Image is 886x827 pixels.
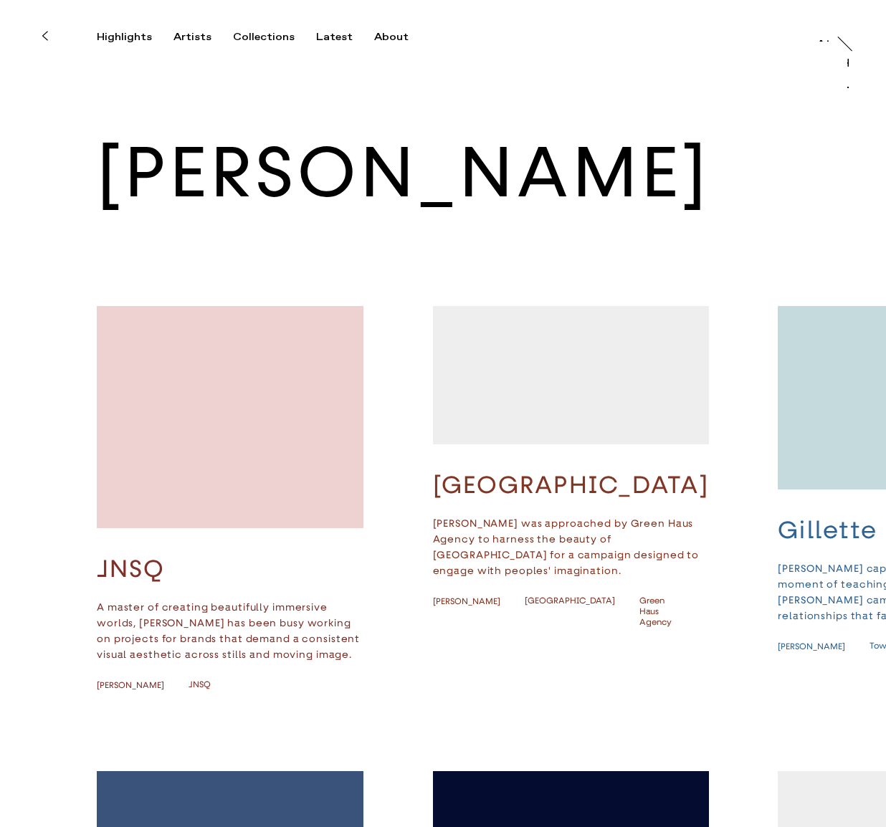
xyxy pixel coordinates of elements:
[97,599,363,662] p: A master of creating beautifully immersive worlds, [PERSON_NAME] has been busy working on project...
[433,596,525,628] a: [PERSON_NAME]
[374,31,409,44] div: About
[316,31,374,44] button: Latest
[173,31,211,44] div: Artists
[97,306,363,691] button: JNSQA master of creating beautifully immersive worlds, [PERSON_NAME] has been busy working on pro...
[97,31,173,44] button: Highlights
[433,306,709,628] button: [GEOGRAPHIC_DATA][PERSON_NAME] was approached by Green Haus Agency to harness the beauty of [GEOG...
[97,554,363,584] h3: JNSQ
[847,58,862,117] a: Trayler
[316,31,353,44] div: Latest
[816,27,831,42] a: At
[97,679,189,691] a: [PERSON_NAME]
[374,31,430,44] button: About
[778,641,870,652] a: [PERSON_NAME]
[97,31,152,44] div: Highlights
[525,596,615,628] span: [GEOGRAPHIC_DATA]
[639,596,685,628] span: Green Haus Agency
[97,680,164,690] span: [PERSON_NAME]
[233,31,295,44] div: Collections
[433,596,500,606] span: [PERSON_NAME]
[433,470,709,500] h3: [GEOGRAPHIC_DATA]
[233,31,316,44] button: Collections
[189,679,211,691] span: JNSQ
[173,31,233,44] button: Artists
[778,641,845,651] span: [PERSON_NAME]
[838,58,849,101] div: Trayler
[433,515,709,578] p: [PERSON_NAME] was approached by Green Haus Agency to harness the beauty of [GEOGRAPHIC_DATA] for ...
